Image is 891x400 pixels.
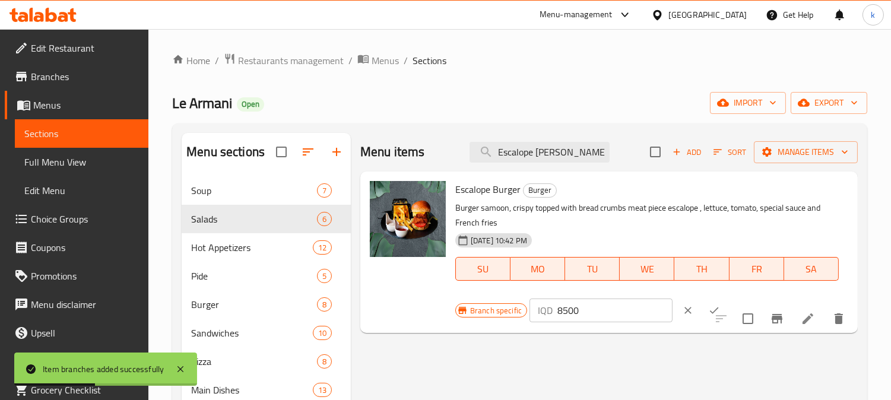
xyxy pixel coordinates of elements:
[313,242,331,253] span: 12
[33,98,139,112] span: Menus
[734,261,779,278] span: FR
[186,143,265,161] h2: Menu sections
[317,297,332,312] div: items
[269,139,294,164] span: Select all sections
[182,205,351,233] div: Salads6
[191,354,317,369] span: Pizza
[31,383,139,397] span: Grocery Checklist
[714,145,746,159] span: Sort
[801,312,815,326] a: Edit menu item
[674,257,729,281] button: TH
[455,257,510,281] button: SU
[172,53,867,68] nav: breadcrumb
[620,257,674,281] button: WE
[643,139,668,164] span: Select section
[360,143,425,161] h2: Menu items
[404,53,408,68] li: /
[701,297,727,323] button: ok
[191,297,317,312] span: Burger
[668,143,706,161] button: Add
[31,326,139,340] span: Upsell
[5,91,149,119] a: Menus
[730,257,784,281] button: FR
[182,347,351,376] div: Pizza8
[182,319,351,347] div: Sandwiches10
[784,257,839,281] button: SA
[668,143,706,161] span: Add item
[317,269,332,283] div: items
[31,240,139,255] span: Coupons
[455,180,521,198] span: Escalope Burger
[318,356,331,367] span: 8
[191,383,312,397] span: Main Dishes
[15,119,149,148] a: Sections
[461,261,506,278] span: SU
[5,34,149,62] a: Edit Restaurant
[15,148,149,176] a: Full Menu View
[237,99,264,109] span: Open
[191,240,312,255] span: Hot Appetizers
[5,290,149,319] a: Menu disclaimer
[182,290,351,319] div: Burger8
[510,257,565,281] button: MO
[191,269,317,283] span: Pide
[470,142,610,163] input: search
[668,8,747,21] div: [GEOGRAPHIC_DATA]
[318,271,331,282] span: 5
[238,53,344,68] span: Restaurants management
[370,181,446,257] img: Escalope Burger
[182,233,351,262] div: Hot Appetizers12
[763,145,848,160] span: Manage items
[675,297,701,323] button: clear
[523,183,557,198] div: Burger
[800,96,858,110] span: export
[825,304,853,333] button: delete
[871,8,875,21] span: k
[465,305,527,316] span: Branch specific
[5,205,149,233] a: Choice Groups
[31,69,139,84] span: Branches
[754,141,858,163] button: Manage items
[413,53,446,68] span: Sections
[348,53,353,68] li: /
[5,319,149,347] a: Upsell
[466,235,532,246] span: [DATE] 10:42 PM
[679,261,724,278] span: TH
[789,261,834,278] span: SA
[515,261,560,278] span: MO
[5,233,149,262] a: Coupons
[294,138,322,166] span: Sort sections
[710,92,786,114] button: import
[706,143,754,161] span: Sort items
[24,155,139,169] span: Full Menu View
[313,385,331,396] span: 13
[318,299,331,310] span: 8
[317,212,332,226] div: items
[5,262,149,290] a: Promotions
[711,143,749,161] button: Sort
[43,363,164,376] div: Item branches added successfully
[791,92,867,114] button: export
[372,53,399,68] span: Menus
[540,8,613,22] div: Menu-management
[719,96,776,110] span: import
[317,183,332,198] div: items
[455,201,839,230] p: Burger samoon, crispy topped with bread crumbs meat piece escalope , lettuce, tomato, special sau...
[191,183,317,198] span: Soup
[24,126,139,141] span: Sections
[5,62,149,91] a: Branches
[172,90,232,116] span: Le Armani
[313,326,332,340] div: items
[191,212,317,226] span: Salads
[322,138,351,166] button: Add section
[31,269,139,283] span: Promotions
[318,185,331,196] span: 7
[191,326,312,340] span: Sandwiches
[313,328,331,339] span: 10
[357,53,399,68] a: Menus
